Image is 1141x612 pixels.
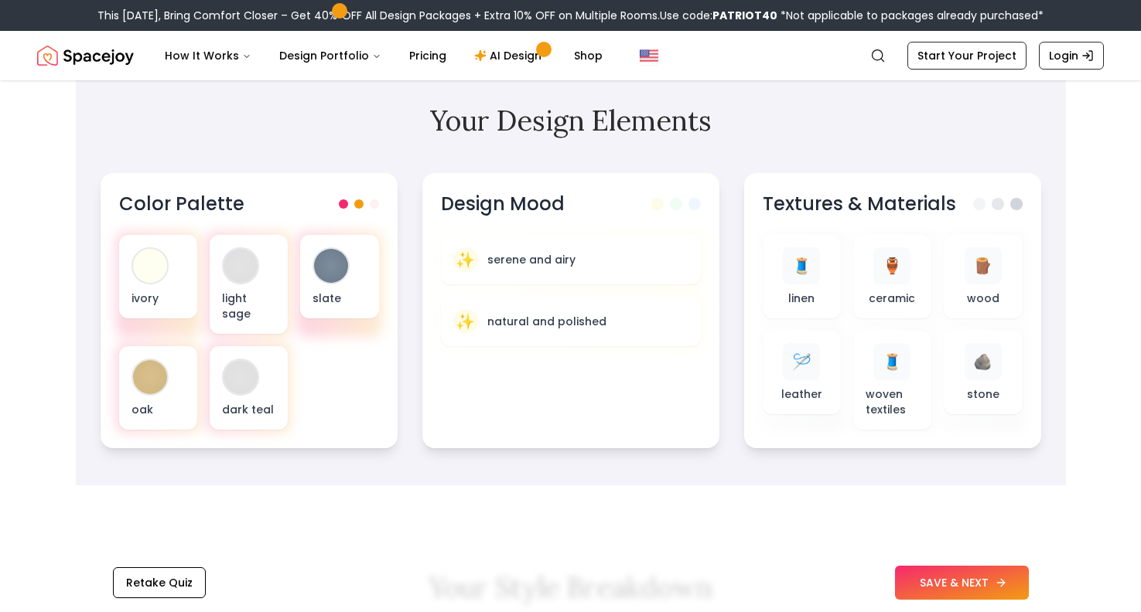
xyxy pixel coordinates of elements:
a: Pricing [397,40,459,71]
span: 🪵 [973,255,992,277]
span: 🏺 [883,255,902,277]
p: linen [788,291,815,306]
p: ceramic [869,291,915,306]
p: stone [967,386,999,402]
a: Spacejoy [37,40,134,71]
a: Start Your Project [907,42,1027,70]
nav: Global [37,31,1104,80]
p: oak [132,402,185,417]
span: *Not applicable to packages already purchased* [777,8,1044,23]
span: ✨ [456,249,475,270]
img: Spacejoy Logo [37,40,134,71]
p: leather [781,386,822,402]
span: 🪡 [792,351,811,372]
span: 🧵 [883,351,902,372]
b: PATRIOT40 [712,8,777,23]
p: natural and polished [487,314,606,329]
p: serene and airy [487,252,576,267]
button: How It Works [152,40,264,71]
p: wood [967,291,999,306]
a: AI Design [462,40,559,71]
span: 🧵 [792,255,811,277]
p: slate [313,291,366,306]
span: ✨ [456,311,475,332]
div: This [DATE], Bring Comfort Closer – Get 40% OFF All Design Packages + Extra 10% OFF on Multiple R... [97,8,1044,23]
h3: Design Mood [441,192,565,216]
button: Design Portfolio [267,40,394,71]
button: SAVE & NEXT [895,566,1029,600]
h3: Textures & Materials [763,192,956,216]
h3: Color Palette [119,192,244,216]
p: dark teal [222,402,275,417]
span: 🪨 [973,351,992,372]
img: United States [640,46,658,65]
a: Shop [562,40,615,71]
p: ivory [132,291,185,306]
span: Use code: [660,8,777,23]
p: light sage [222,291,275,321]
button: Retake Quiz [113,567,206,598]
h2: Your Design Elements [101,105,1041,136]
a: Login [1039,42,1104,70]
nav: Main [152,40,615,71]
p: woven textiles [866,386,919,417]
